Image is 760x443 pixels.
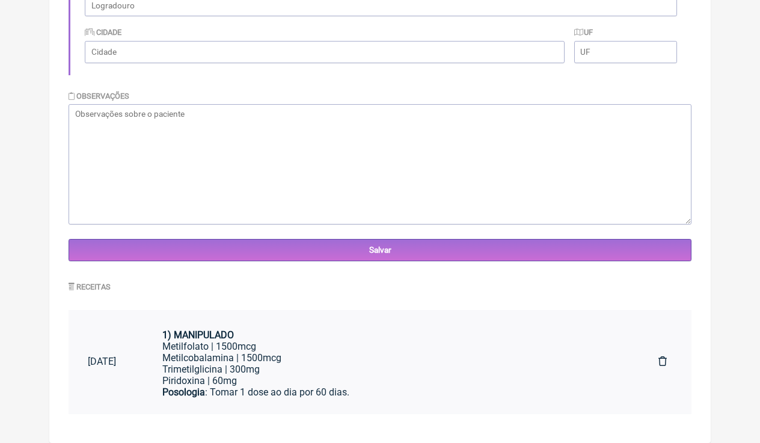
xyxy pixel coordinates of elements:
[162,341,620,352] div: Metilfolato | 1500mcg
[162,364,620,375] div: Trimetilglicina | 300mg
[143,320,639,404] a: 1) MANIPULADOMetilfolato | 1500mcgMetilcobalamina | 1500mcgTrimetilglicina | 300mgPiridoxina | 60...
[162,329,234,341] strong: 1) MANIPULADO
[85,28,121,37] label: Cidade
[162,386,205,398] strong: Posologia
[69,239,691,261] input: Salvar
[162,375,620,386] div: Piridoxina | 60mg
[574,41,677,63] input: UF
[85,41,565,63] input: Cidade
[574,28,593,37] label: UF
[69,346,143,377] a: [DATE]
[69,282,111,291] label: Receitas
[69,91,129,101] label: Observações
[162,352,620,364] div: Metilcobalamina | 1500mcg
